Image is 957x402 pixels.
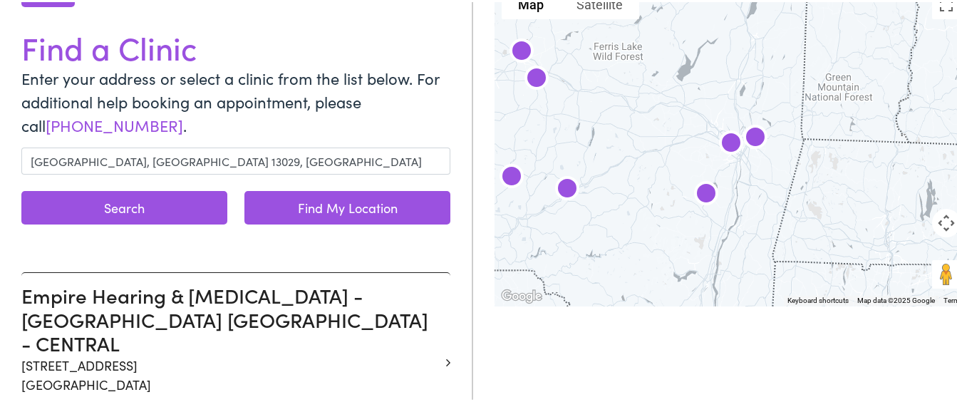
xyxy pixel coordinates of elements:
p: Enter your address or select a clinic from the list below. For additional help booking an appoint... [21,64,450,135]
input: Enter a location [21,145,450,172]
img: Google [498,285,545,304]
h1: Find a Clinic [21,26,450,64]
button: Keyboard shortcuts [787,294,849,304]
span: Map data ©2025 Google [857,294,935,302]
button: Search [21,189,227,222]
h3: Empire Hearing & [MEDICAL_DATA] - [GEOGRAPHIC_DATA] [GEOGRAPHIC_DATA] - CENTRAL [21,282,440,354]
p: [STREET_ADDRESS] [GEOGRAPHIC_DATA] [21,354,440,392]
a: Find My Location [244,189,450,222]
a: Empire Hearing & [MEDICAL_DATA] - [GEOGRAPHIC_DATA] [GEOGRAPHIC_DATA] - CENTRAL [STREET_ADDRESS][... [21,282,440,392]
a: Open this area in Google Maps (opens a new window) [498,285,545,304]
a: [PHONE_NUMBER] [46,112,183,134]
